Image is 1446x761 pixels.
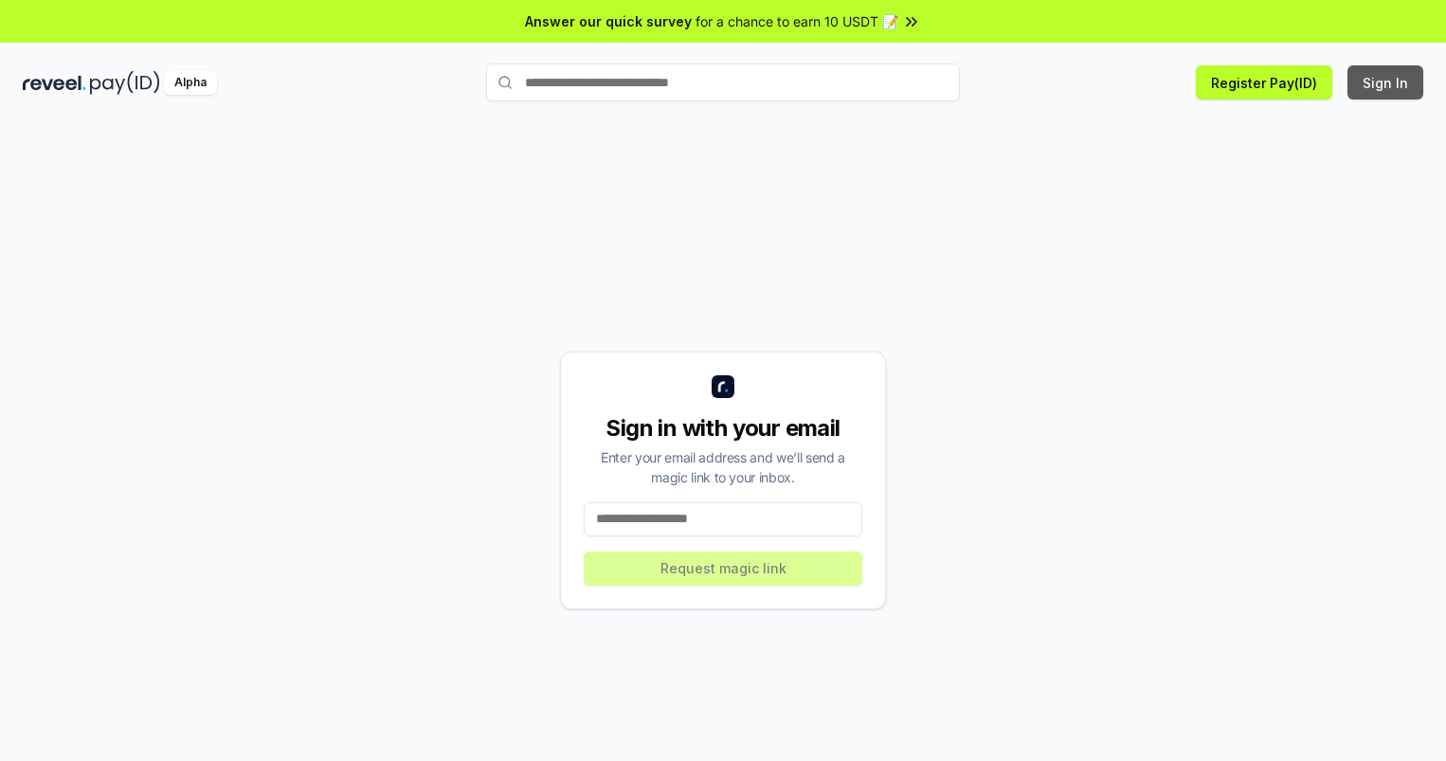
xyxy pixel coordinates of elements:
[525,11,692,31] span: Answer our quick survey
[712,375,734,398] img: logo_small
[90,71,160,95] img: pay_id
[584,413,862,444] div: Sign in with your email
[584,447,862,487] div: Enter your email address and we’ll send a magic link to your inbox.
[23,71,86,95] img: reveel_dark
[1347,65,1423,100] button: Sign In
[164,71,217,95] div: Alpha
[696,11,898,31] span: for a chance to earn 10 USDT 📝
[1196,65,1332,100] button: Register Pay(ID)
